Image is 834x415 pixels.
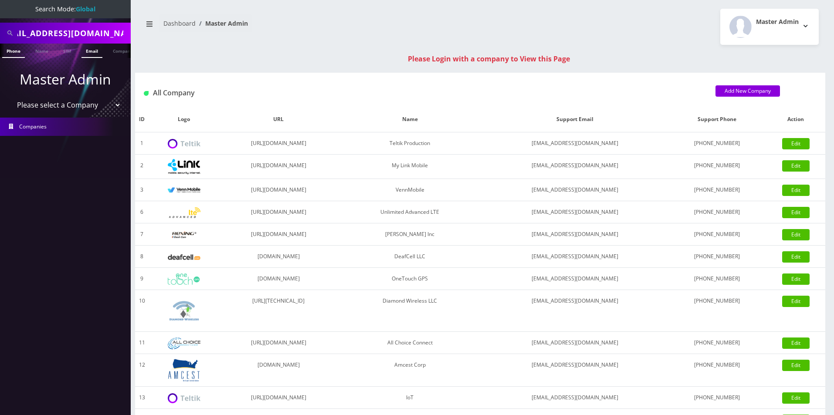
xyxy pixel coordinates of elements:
a: Edit [782,229,810,240]
td: [PHONE_NUMBER] [668,354,766,387]
a: Edit [782,160,810,172]
td: [URL][TECHNICAL_ID] [219,290,338,332]
span: Companies [19,123,47,130]
td: Diamond Wireless LLC [338,290,482,332]
td: [PHONE_NUMBER] [668,223,766,246]
td: [URL][DOMAIN_NAME] [219,201,338,223]
td: 7 [135,223,149,246]
td: [EMAIL_ADDRESS][DOMAIN_NAME] [482,246,668,268]
td: [PHONE_NUMBER] [668,201,766,223]
a: Edit [782,392,810,404]
a: Email [81,44,102,58]
td: Unlimited Advanced LTE [338,201,482,223]
img: My Link Mobile [168,159,200,174]
th: Name [338,107,482,132]
td: [EMAIL_ADDRESS][DOMAIN_NAME] [482,132,668,155]
td: [URL][DOMAIN_NAME] [219,155,338,179]
td: 1 [135,132,149,155]
td: [PHONE_NUMBER] [668,268,766,290]
th: Support Email [482,107,668,132]
td: Amcest Corp [338,354,482,387]
a: Name [31,44,53,57]
a: Dashboard [163,19,196,27]
td: [EMAIL_ADDRESS][DOMAIN_NAME] [482,223,668,246]
img: DeafCell LLC [168,254,200,260]
div: Please Login with a company to View this Page [144,54,834,64]
td: [PHONE_NUMBER] [668,155,766,179]
a: Edit [782,296,810,307]
th: Action [766,107,825,132]
td: [DOMAIN_NAME] [219,354,338,387]
a: Edit [782,360,810,371]
td: 8 [135,246,149,268]
td: [EMAIL_ADDRESS][DOMAIN_NAME] [482,290,668,332]
a: Edit [782,337,810,349]
a: Edit [782,273,810,285]
th: URL [219,107,338,132]
td: [URL][DOMAIN_NAME] [219,387,338,409]
a: Company [108,44,138,57]
img: Amcest Corp [168,358,200,382]
img: All Choice Connect [168,337,200,349]
a: SIM [59,44,75,57]
td: [EMAIL_ADDRESS][DOMAIN_NAME] [482,354,668,387]
h2: Master Admin [756,18,799,26]
img: Rexing Inc [168,231,200,239]
td: [PHONE_NUMBER] [668,387,766,409]
td: VennMobile [338,179,482,201]
td: [DOMAIN_NAME] [219,268,338,290]
td: [EMAIL_ADDRESS][DOMAIN_NAME] [482,332,668,354]
td: [PHONE_NUMBER] [668,132,766,155]
td: All Choice Connect [338,332,482,354]
td: [PHONE_NUMBER] [668,179,766,201]
td: IoT [338,387,482,409]
td: [EMAIL_ADDRESS][DOMAIN_NAME] [482,201,668,223]
nav: breadcrumb [142,14,474,39]
li: Master Admin [196,19,248,28]
h1: All Company [144,89,702,97]
th: Support Phone [668,107,766,132]
td: [PHONE_NUMBER] [668,246,766,268]
td: 6 [135,201,149,223]
td: [PERSON_NAME] Inc [338,223,482,246]
td: [URL][DOMAIN_NAME] [219,223,338,246]
button: Master Admin [720,9,819,45]
a: Edit [782,207,810,218]
td: Teltik Production [338,132,482,155]
a: Edit [782,138,810,149]
th: ID [135,107,149,132]
img: IoT [168,393,200,403]
a: Phone [2,44,25,58]
td: 3 [135,179,149,201]
td: 12 [135,354,149,387]
td: [URL][DOMAIN_NAME] [219,332,338,354]
td: [EMAIL_ADDRESS][DOMAIN_NAME] [482,387,668,409]
td: OneTouch GPS [338,268,482,290]
td: 10 [135,290,149,332]
td: [DOMAIN_NAME] [219,246,338,268]
a: Edit [782,251,810,263]
input: Search All Companies [17,25,129,41]
th: Logo [149,107,219,132]
td: [EMAIL_ADDRESS][DOMAIN_NAME] [482,179,668,201]
strong: Global [76,5,95,13]
a: Add New Company [715,85,780,97]
img: Unlimited Advanced LTE [168,207,200,218]
img: Teltik Production [168,139,200,149]
td: 13 [135,387,149,409]
td: [URL][DOMAIN_NAME] [219,179,338,201]
span: Search Mode: [35,5,95,13]
td: [PHONE_NUMBER] [668,332,766,354]
td: 2 [135,155,149,179]
img: All Company [144,91,149,96]
td: 9 [135,268,149,290]
img: Diamond Wireless LLC [168,294,200,327]
td: [EMAIL_ADDRESS][DOMAIN_NAME] [482,268,668,290]
img: OneTouch GPS [168,273,200,285]
a: Edit [782,185,810,196]
td: [EMAIL_ADDRESS][DOMAIN_NAME] [482,155,668,179]
td: DeafCell LLC [338,246,482,268]
td: [PHONE_NUMBER] [668,290,766,332]
td: My Link Mobile [338,155,482,179]
td: [URL][DOMAIN_NAME] [219,132,338,155]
